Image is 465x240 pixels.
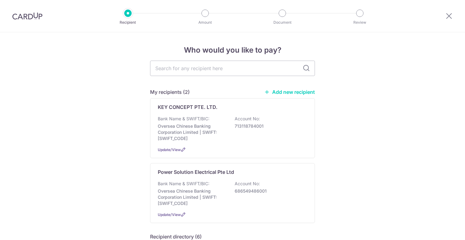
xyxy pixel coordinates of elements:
[158,116,209,122] p: Bank Name & SWIFT/BIC:
[235,181,260,187] p: Account No:
[264,89,315,95] a: Add new recipient
[150,88,190,96] h5: My recipients (2)
[260,19,305,26] p: Document
[12,12,42,20] img: CardUp
[235,116,260,122] p: Account No:
[105,19,151,26] p: Recipient
[158,168,234,176] p: Power Solution Electrical Pte Ltd
[337,19,383,26] p: Review
[150,45,315,56] h4: Who would you like to pay?
[158,103,217,111] p: KEY CONCEPT PTE. LTD.
[158,181,209,187] p: Bank Name & SWIFT/BIC:
[235,123,304,129] p: 713118784001
[235,188,304,194] p: 686549486001
[182,19,228,26] p: Amount
[150,61,315,76] input: Search for any recipient here
[158,212,181,217] a: Update/View
[158,123,227,142] p: Oversea Chinese Banking Corporation Limited | SWIFT: [SWIFT_CODE]
[158,147,181,152] a: Update/View
[158,188,227,206] p: Oversea Chinese Banking Corporation Limited | SWIFT: [SWIFT_CODE]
